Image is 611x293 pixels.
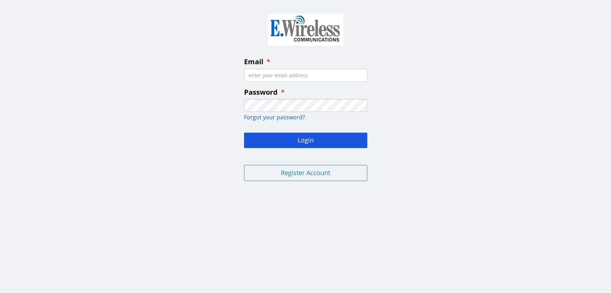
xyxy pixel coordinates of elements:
span: Email [244,57,263,66]
input: enter your email address [244,69,367,82]
span: Password [244,87,278,97]
button: Register Account [244,165,367,181]
a: Forgot your password? [244,113,305,121]
button: Login [244,133,367,148]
